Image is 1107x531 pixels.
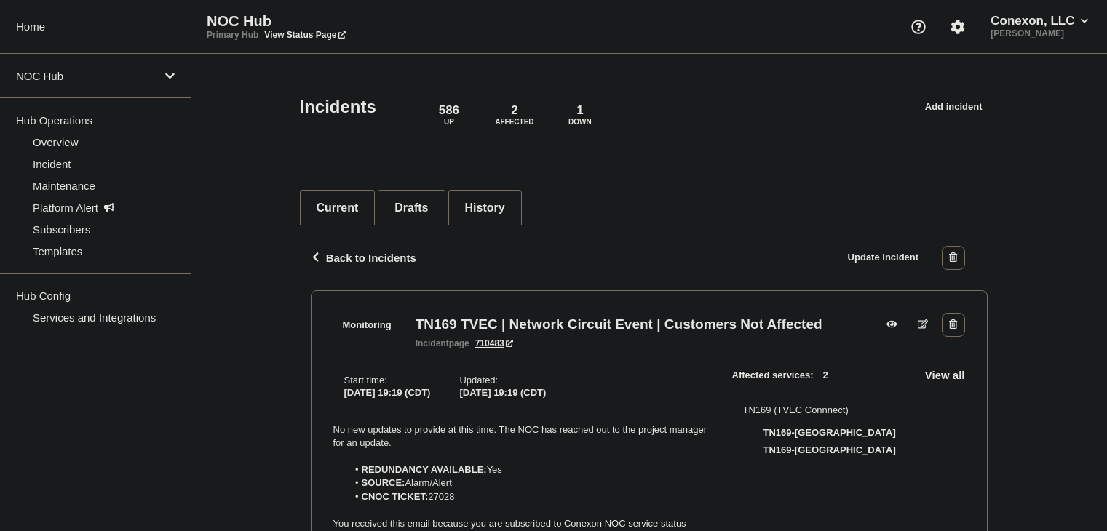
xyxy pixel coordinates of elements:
button: History [465,201,505,215]
span: incident [416,338,449,348]
button: Current [317,201,359,215]
h3: TN169 TVEC | Network Circuit Event | Customers Not Affected [416,316,822,332]
a: Add incident [909,94,999,121]
li: 27028 [347,490,709,503]
span: Affected services: [732,367,845,383]
li: Alarm/Alert [347,476,709,490]
p: Primary Hub [207,30,258,40]
div: down [573,89,587,103]
span: 2 [814,367,838,383]
div: [DATE] 19:19 (CDT) [459,386,546,398]
div: affected [743,444,755,456]
p: page [416,338,469,348]
div: affected [743,427,755,439]
a: View Status Page [264,30,345,40]
h1: Incidents [300,97,376,117]
p: Down [568,118,592,126]
div: up [442,89,456,103]
p: Updated : [459,375,546,386]
button: Drafts [394,201,428,215]
button: Back to Incidents [311,252,416,264]
p: TN169 (TVEC Connnect) [743,404,896,415]
a: 710483 [475,338,513,348]
p: NOC Hub [16,70,156,82]
span: Back to Incidents [326,252,416,264]
p: NOC Hub [207,13,498,30]
p: No new updates to provide at this time. The NOC has reached out to the project manager for an upd... [333,423,709,450]
strong: SOURCE: [362,477,405,488]
strong: REDUNDANCY AVAILABLE: [362,464,487,475]
span: Monitoring [333,316,401,333]
p: Start time : [344,375,431,386]
p: Up [444,118,454,126]
span: TN169-[GEOGRAPHIC_DATA] [763,427,896,439]
p: 586 [439,103,459,118]
button: Support [903,12,934,42]
p: [PERSON_NAME] [988,28,1091,39]
p: 1 [576,103,583,118]
span: [DATE] 19:19 (CDT) [344,387,431,398]
p: 2 [511,103,517,118]
p: Affected [495,118,533,126]
a: Update incident [832,244,935,271]
div: affected [507,89,522,103]
button: Account settings [943,12,973,42]
button: View all [925,367,965,383]
li: Yes [347,463,709,476]
strong: CNOC TICKET: [362,491,429,502]
span: TN169-[GEOGRAPHIC_DATA] [763,444,896,456]
button: Conexon, LLC [988,14,1091,28]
